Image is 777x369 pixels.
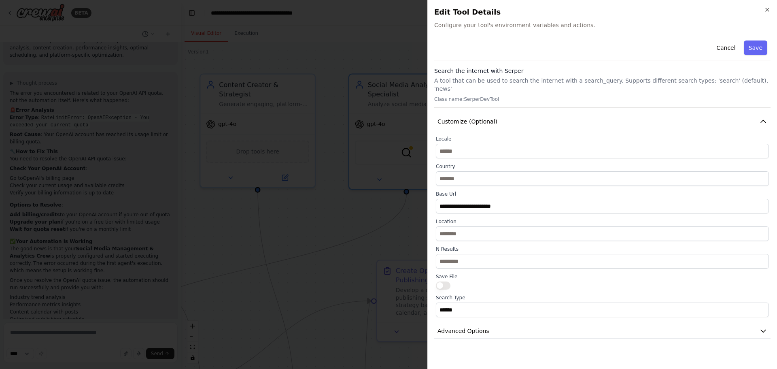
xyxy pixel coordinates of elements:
button: Customize (Optional) [434,114,771,129]
span: Configure your tool's environment variables and actions. [434,21,771,29]
p: A tool that can be used to search the internet with a search_query. Supports different search typ... [434,77,771,93]
label: Locale [436,136,769,142]
span: Customize (Optional) [437,117,497,126]
h2: Edit Tool Details [434,6,771,18]
label: Base Url [436,191,769,197]
span: Advanced Options [437,327,489,335]
button: Cancel [711,41,740,55]
label: Country [436,163,769,170]
button: Save [744,41,767,55]
p: Class name: SerperDevTool [434,96,771,102]
label: Search Type [436,294,769,301]
button: Advanced Options [434,324,771,339]
label: Save File [436,273,769,280]
h3: Search the internet with Serper [434,67,771,75]
label: Location [436,218,769,225]
label: N Results [436,246,769,252]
